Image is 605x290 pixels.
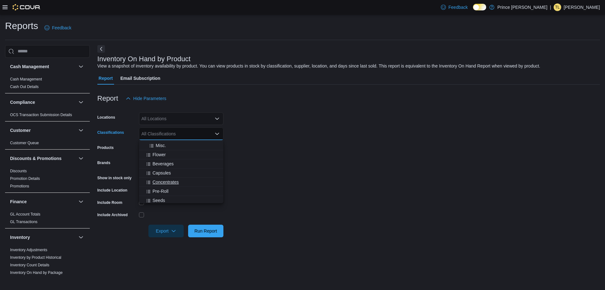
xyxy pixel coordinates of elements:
h3: Customer [10,127,31,133]
a: Inventory by Product Historical [10,255,61,260]
span: Pre-Roll [153,188,169,194]
button: Capsules [139,169,223,178]
button: Hide Parameters [123,92,169,105]
span: Inventory On Hand by Package [10,270,63,275]
button: Cash Management [10,63,76,70]
a: Inventory Adjustments [10,248,47,252]
span: Concentrates [153,179,179,185]
label: Show in stock only [97,175,132,181]
span: Email Subscription [120,72,160,85]
button: Compliance [10,99,76,105]
button: Close list of options [215,131,220,136]
span: Misc. [156,142,166,149]
h3: Report [97,95,118,102]
button: Misc. [139,141,223,150]
button: Cash Management [77,63,85,70]
button: Beverages [139,159,223,169]
label: Include Archived [97,212,128,217]
button: Customer [10,127,76,133]
a: GL Transactions [10,220,37,224]
a: Feedback [42,21,74,34]
h3: Finance [10,198,27,205]
span: Beverages [153,161,174,167]
span: Hide Parameters [133,95,166,102]
label: Locations [97,115,115,120]
button: Customer [77,127,85,134]
h3: Compliance [10,99,35,105]
span: Flower [153,151,166,158]
span: Capsules [153,170,171,176]
p: | [550,3,551,11]
span: Seeds [153,197,165,204]
a: GL Account Totals [10,212,40,216]
button: Inventory [77,234,85,241]
span: GL Account Totals [10,212,40,217]
button: Finance [77,198,85,205]
a: Promotions [10,184,29,188]
h3: Cash Management [10,63,49,70]
button: Pre-Roll [139,187,223,196]
a: Inventory Count Details [10,263,49,267]
div: Discounts & Promotions [5,167,90,192]
h1: Reports [5,20,38,32]
a: Cash Management [10,77,42,81]
span: Cash Management [10,77,42,82]
input: Dark Mode [473,4,486,10]
button: Discounts & Promotions [10,155,76,162]
button: Discounts & Promotions [77,155,85,162]
button: Inventory [10,234,76,240]
span: Report [99,72,113,85]
button: Export [148,225,184,237]
span: Promotions [10,184,29,189]
label: Products [97,145,114,150]
h3: Inventory On Hand by Product [97,55,191,63]
a: Inventory On Hand by Package [10,270,63,275]
a: Promotion Details [10,176,40,181]
span: Inventory by Product Historical [10,255,61,260]
div: View a snapshot of inventory availability by product. You can view products in stock by classific... [97,63,540,69]
span: TL [555,3,560,11]
label: Brands [97,160,110,165]
h3: Inventory [10,234,30,240]
h3: Discounts & Promotions [10,155,61,162]
button: Compliance [77,98,85,106]
span: Feedback [448,4,468,10]
button: Finance [10,198,76,205]
div: Finance [5,210,90,228]
span: Export [152,225,180,237]
button: Next [97,45,105,53]
div: Compliance [5,111,90,121]
button: Concentrates [139,178,223,187]
a: Cash Out Details [10,85,39,89]
span: Run Report [194,228,217,234]
label: Include Room [97,200,122,205]
label: Include Location [97,188,127,193]
a: Discounts [10,169,27,173]
span: Feedback [52,25,71,31]
span: Discounts [10,169,27,174]
div: Customer [5,139,90,149]
button: Run Report [188,225,223,237]
a: Customer Queue [10,141,39,145]
a: Feedback [438,1,470,14]
div: Taylor Larcombe [554,3,561,11]
button: Open list of options [215,116,220,121]
label: Classifications [97,130,124,135]
div: Cash Management [5,75,90,93]
button: Seeds [139,196,223,205]
p: [PERSON_NAME] [564,3,600,11]
span: Customer Queue [10,140,39,145]
button: Flower [139,150,223,159]
img: Cova [13,4,41,10]
div: Choose from the following options [139,77,223,251]
a: OCS Transaction Submission Details [10,113,72,117]
p: Prince [PERSON_NAME] [498,3,548,11]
